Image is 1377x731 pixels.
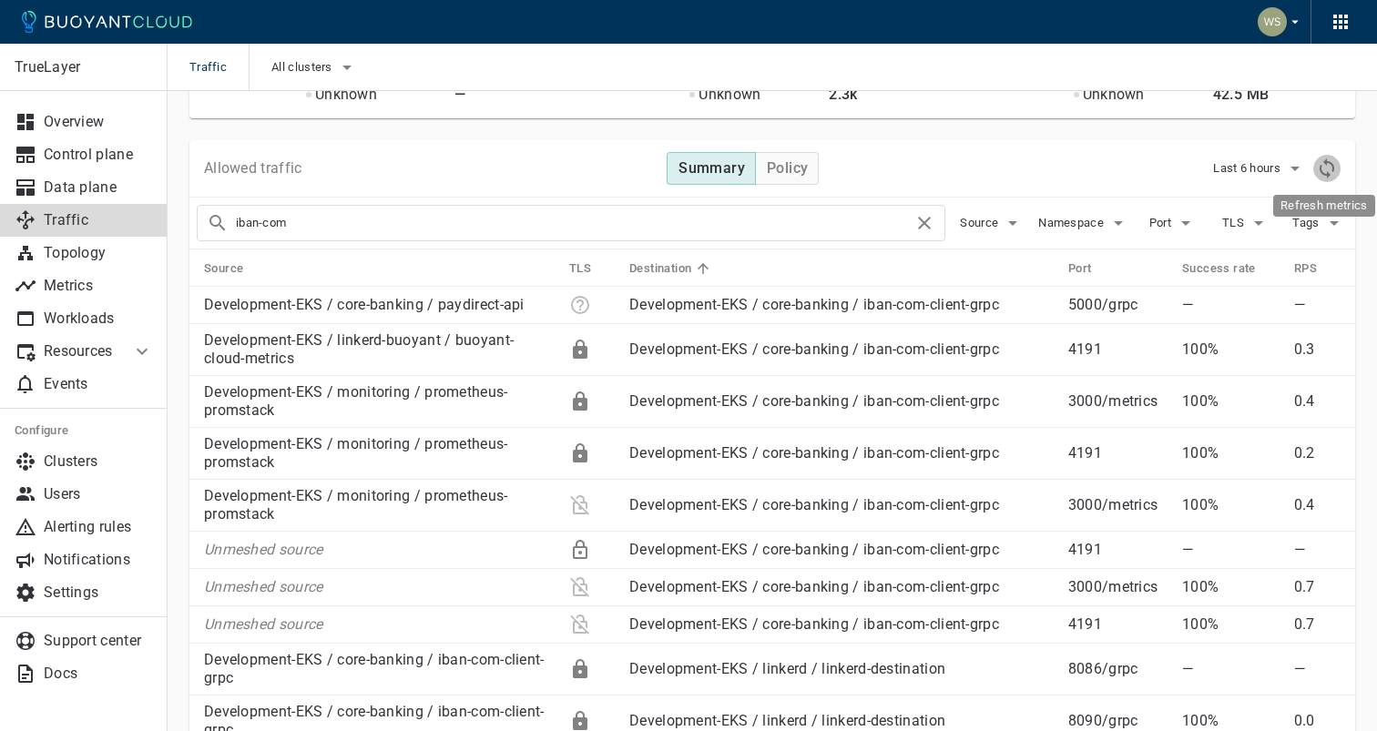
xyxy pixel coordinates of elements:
[204,578,555,596] p: Unmeshed source
[1294,712,1341,730] p: 0.0
[569,494,591,516] div: Plaintext
[1294,496,1341,514] p: 0.4
[1144,209,1202,237] button: Port
[1258,7,1287,36] img: Weichung Shaw
[1068,615,1168,634] p: 4191
[629,296,999,313] a: Development-EKS / core-banking / iban-com-client-grpc
[204,435,508,471] a: Development-EKS / monitoring / prometheus-promstack
[569,261,591,276] h5: TLS
[204,331,514,367] a: Development-EKS / linkerd-buoyant / buoyant-cloud-metrics
[667,152,756,185] button: Summary
[1182,541,1280,559] p: —
[315,86,377,104] p: Unknown
[1182,340,1280,359] p: 100%
[1149,216,1175,230] span: Port
[629,541,999,558] a: Development-EKS / core-banking / iban-com-client-grpc
[44,277,153,295] p: Metrics
[1182,392,1280,411] p: 100%
[1068,660,1168,678] p: 8086 / grpc
[1182,296,1280,314] p: —
[204,487,508,523] a: Development-EKS / monitoring / prometheus-promstack
[629,615,999,633] a: Development-EKS / core-banking / iban-com-client-grpc
[437,86,466,104] h4: —
[44,584,153,602] p: Settings
[204,260,267,277] span: Source
[271,60,336,75] span: All clusters
[1294,541,1341,559] p: —
[15,423,153,438] h5: Configure
[1068,392,1168,411] p: 3000 / metrics
[1213,161,1284,176] span: Last 6 hours
[204,383,508,419] a: Development-EKS / monitoring / prometheus-promstack
[1182,615,1280,634] p: 100%
[44,211,153,229] p: Traffic
[755,152,819,185] button: Policy
[44,244,153,262] p: Topology
[1222,216,1248,230] span: TLS
[1038,209,1129,237] button: Namespace
[1038,216,1107,230] span: Namespace
[1294,261,1317,276] h5: RPS
[960,216,1002,230] span: Source
[1294,296,1341,314] p: —
[629,578,999,595] a: Development-EKS / core-banking / iban-com-client-grpc
[629,340,999,358] a: Development-EKS / core-banking / iban-com-client-grpc
[204,651,545,686] a: Development-EKS / core-banking / iban-com-client-grpc
[1273,195,1375,217] div: Refresh metrics
[44,146,153,164] p: Control plane
[44,342,117,360] p: Resources
[189,44,249,91] span: Traffic
[204,541,555,559] p: Unmeshed source
[629,712,945,729] a: Development-EKS / linkerd / linkerd-destination
[1068,444,1168,462] p: 4191
[569,260,615,277] span: TLS
[44,375,153,393] p: Events
[1182,712,1280,730] p: 100%
[1292,216,1322,230] span: Tags
[1217,209,1275,237] button: TLS
[1182,261,1256,276] h5: Success rate
[767,159,808,178] h4: Policy
[1068,496,1168,514] p: 3000 / metrics
[1068,340,1168,359] p: 4191
[569,576,591,598] div: Plaintext
[204,159,302,178] p: Allowed traffic
[678,159,745,178] h4: Summary
[1182,260,1280,277] span: Success rate
[629,261,691,276] h5: Destination
[1204,86,1269,104] h4: 42.5 MB
[1182,578,1280,596] p: 100%
[236,210,913,236] input: Search
[44,518,153,536] p: Alerting rules
[1068,578,1168,596] p: 3000 / metrics
[629,660,945,677] a: Development-EKS / linkerd / linkerd-destination
[204,296,525,313] a: Development-EKS / core-banking / paydirect-api
[960,209,1024,237] button: Source
[569,614,591,635] div: Plaintext
[569,539,591,561] div: Application TLS
[1182,444,1280,462] p: 100%
[44,665,153,683] p: Docs
[44,452,153,471] p: Clusters
[1313,155,1341,182] div: Refresh metrics
[44,178,153,197] p: Data plane
[44,310,153,328] p: Workloads
[1068,261,1092,276] h5: Port
[1294,660,1341,678] p: —
[1068,541,1168,559] p: 4191
[629,444,999,462] a: Development-EKS / core-banking / iban-com-client-grpc
[1182,660,1280,678] p: —
[1083,86,1145,104] p: Unknown
[44,632,153,650] p: Support center
[15,58,152,76] p: TrueLayer
[1290,209,1348,237] button: Tags
[1294,444,1341,462] p: 0.2
[271,54,358,81] button: All clusters
[204,615,555,634] p: Unmeshed source
[1294,260,1341,277] span: RPS
[569,294,591,316] div: Unknown
[1213,155,1306,182] button: Last 6 hours
[1068,260,1116,277] span: Port
[1294,392,1341,411] p: 0.4
[1068,712,1168,730] p: 8090 / grpc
